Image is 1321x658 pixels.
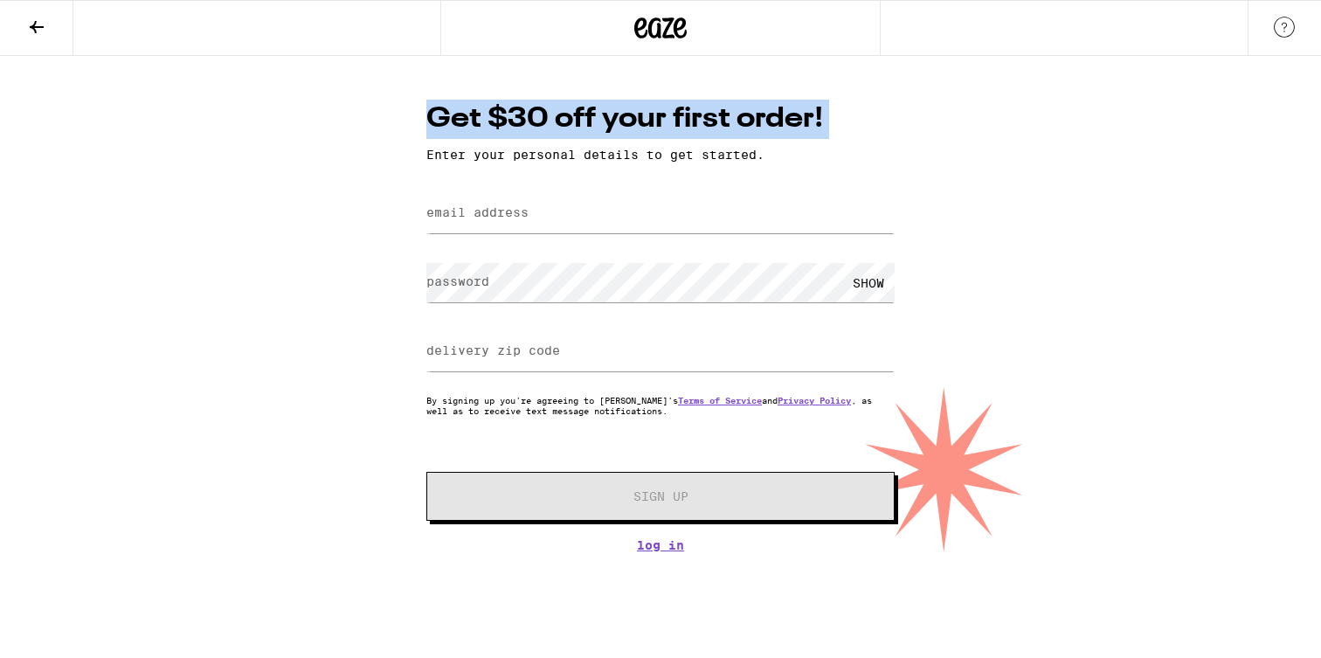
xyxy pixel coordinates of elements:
[426,148,895,162] p: Enter your personal details to get started.
[678,395,762,405] a: Terms of Service
[426,395,895,416] p: By signing up you're agreeing to [PERSON_NAME]'s and , as well as to receive text message notific...
[426,472,895,521] button: Sign Up
[10,12,126,26] span: Hi. Need any help?
[426,194,895,233] input: email address
[426,274,489,288] label: password
[426,332,895,371] input: delivery zip code
[426,343,560,357] label: delivery zip code
[426,100,895,139] h1: Get $30 off your first order!
[633,490,688,502] span: Sign Up
[426,538,895,552] a: Log In
[426,205,529,219] label: email address
[778,395,851,405] a: Privacy Policy
[842,263,895,302] div: SHOW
